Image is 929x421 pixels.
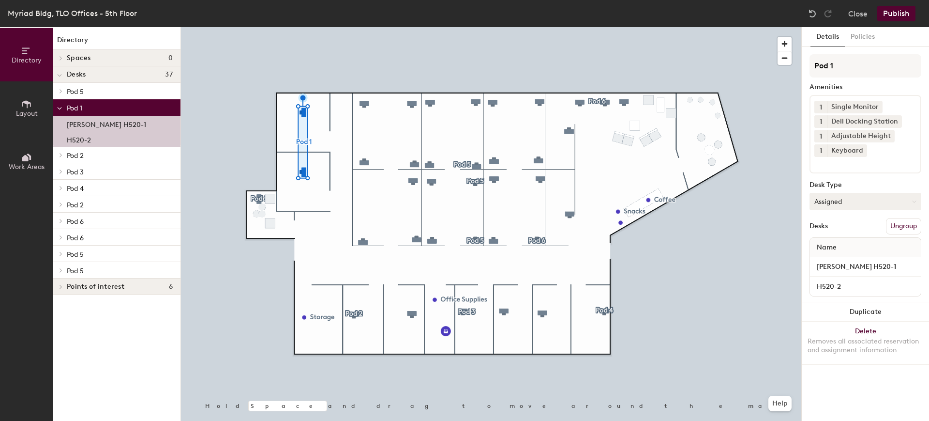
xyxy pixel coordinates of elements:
[67,88,84,96] span: Pod 5
[67,54,91,62] span: Spaces
[67,168,84,176] span: Pod 3
[67,283,124,291] span: Points of interest
[827,115,902,128] div: Dell Docking Station
[67,118,146,129] p: [PERSON_NAME] H520-1
[67,71,86,78] span: Desks
[768,396,792,411] button: Help
[814,101,827,113] button: 1
[814,130,827,142] button: 1
[53,35,180,50] h1: Directory
[809,83,921,91] div: Amenities
[67,267,84,275] span: Pod 5
[9,163,45,171] span: Work Areas
[802,322,929,364] button: DeleteRemoves all associated reservation and assignment information
[820,102,822,112] span: 1
[168,54,173,62] span: 0
[808,9,817,18] img: Undo
[808,337,923,355] div: Removes all associated reservation and assignment information
[848,6,868,21] button: Close
[169,283,173,291] span: 6
[67,152,84,160] span: Pod 2
[809,193,921,210] button: Assigned
[809,222,828,230] div: Desks
[12,56,42,64] span: Directory
[812,239,841,256] span: Name
[8,7,137,19] div: Myriad Bldg, TLO Offices - 5th Floor
[16,109,38,118] span: Layout
[67,218,84,226] span: Pod 6
[812,280,919,293] input: Unnamed desk
[886,218,921,234] button: Ungroup
[67,104,82,112] span: Pod 1
[814,115,827,128] button: 1
[827,130,895,142] div: Adjustable Height
[67,133,91,144] p: H520-2
[810,27,845,47] button: Details
[809,181,921,189] div: Desk Type
[67,234,84,242] span: Pod 6
[823,9,833,18] img: Redo
[820,146,822,156] span: 1
[877,6,915,21] button: Publish
[165,71,173,78] span: 37
[820,131,822,141] span: 1
[802,302,929,322] button: Duplicate
[827,101,883,113] div: Single Monitor
[67,185,84,193] span: Pod 4
[67,250,84,259] span: Pod 5
[812,260,919,274] input: Unnamed desk
[814,144,827,157] button: 1
[827,144,867,157] div: Keyboard
[845,27,881,47] button: Policies
[67,201,84,209] span: Pod 2
[820,117,822,127] span: 1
